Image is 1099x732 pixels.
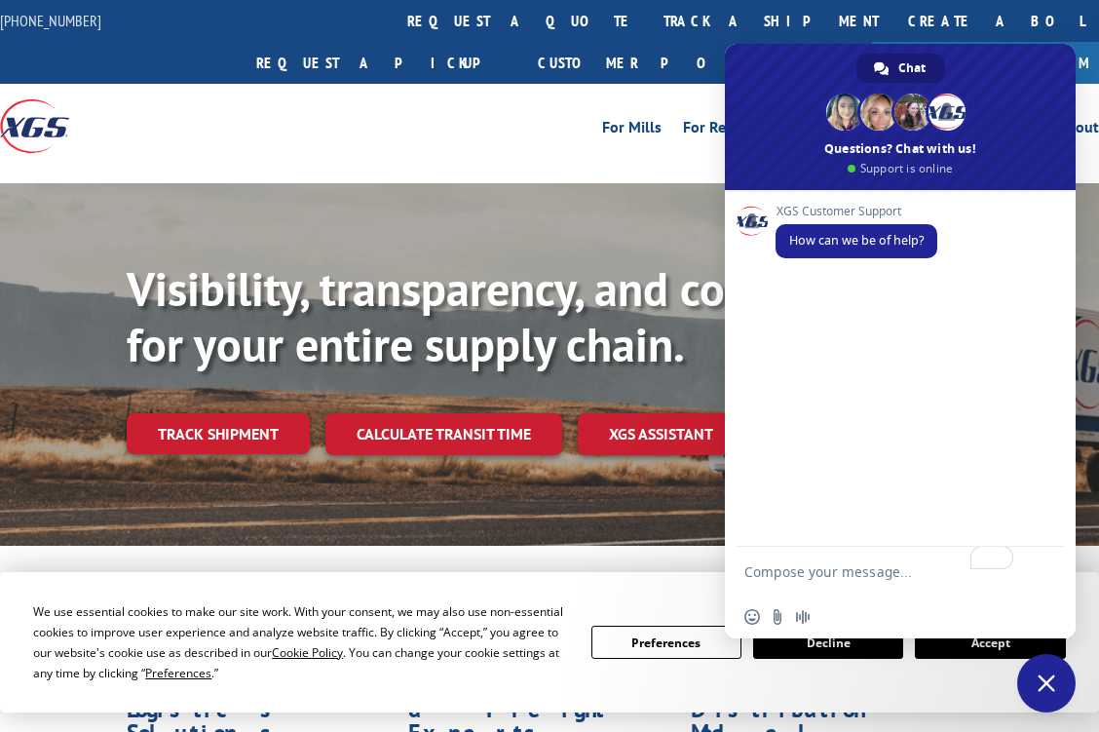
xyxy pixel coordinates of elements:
[744,547,1017,596] textarea: To enrich screen reader interactions, please activate Accessibility in Grammarly extension settings
[127,258,822,375] b: Visibility, transparency, and control for your entire supply chain.
[753,626,903,659] button: Decline
[523,42,777,84] a: Customer Portal
[776,205,937,218] span: XGS Customer Support
[898,54,926,83] span: Chat
[591,626,741,659] button: Preferences
[683,120,769,141] a: For Retailers
[872,42,1099,84] a: Join Our Team
[770,609,785,625] span: Send a file
[578,413,744,455] a: XGS ASSISTANT
[789,232,924,249] span: How can we be of help?
[127,413,310,454] a: Track shipment
[795,609,811,625] span: Audio message
[777,42,872,84] a: Agent
[33,601,567,683] div: We use essential cookies to make our site work. With your consent, we may also use non-essential ...
[602,120,662,141] a: For Mills
[915,626,1065,659] button: Accept
[272,644,343,661] span: Cookie Policy
[325,413,562,455] a: Calculate transit time
[856,54,945,83] a: Chat
[744,609,760,625] span: Insert an emoji
[1017,654,1076,713] a: Close chat
[1057,120,1099,141] a: About
[242,42,523,84] a: Request a pickup
[145,665,211,681] span: Preferences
